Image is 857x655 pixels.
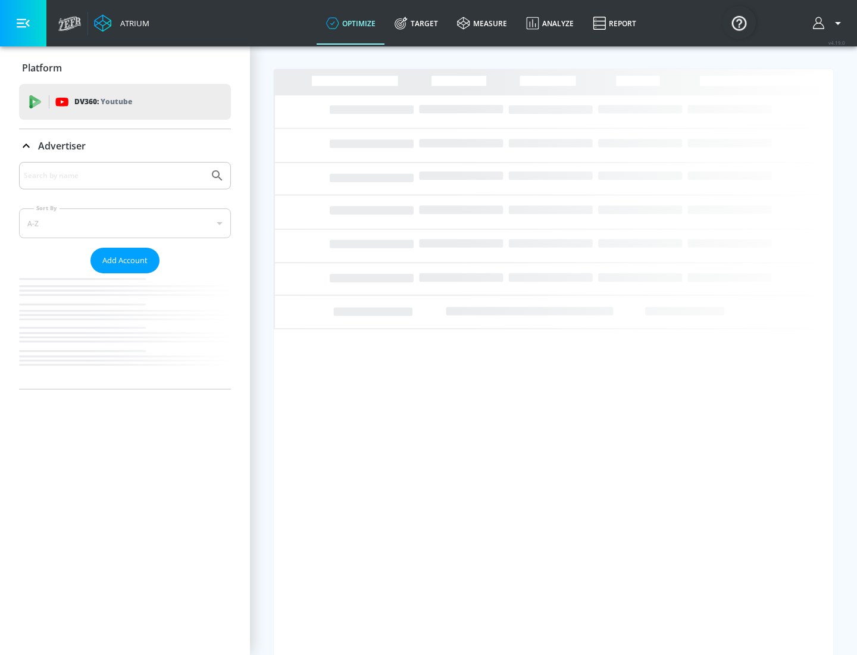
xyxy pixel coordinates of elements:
[19,162,231,389] div: Advertiser
[38,139,86,152] p: Advertiser
[828,39,845,46] span: v 4.19.0
[19,51,231,85] div: Platform
[101,95,132,108] p: Youtube
[19,273,231,389] nav: list of Advertiser
[34,204,60,212] label: Sort By
[448,2,517,45] a: measure
[517,2,583,45] a: Analyze
[22,61,62,74] p: Platform
[19,84,231,120] div: DV360: Youtube
[722,6,756,39] button: Open Resource Center
[19,208,231,238] div: A-Z
[385,2,448,45] a: Target
[94,14,149,32] a: Atrium
[583,2,646,45] a: Report
[74,95,132,108] p: DV360:
[102,254,148,267] span: Add Account
[19,129,231,163] div: Advertiser
[24,168,204,183] input: Search by name
[90,248,159,273] button: Add Account
[317,2,385,45] a: optimize
[115,18,149,29] div: Atrium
